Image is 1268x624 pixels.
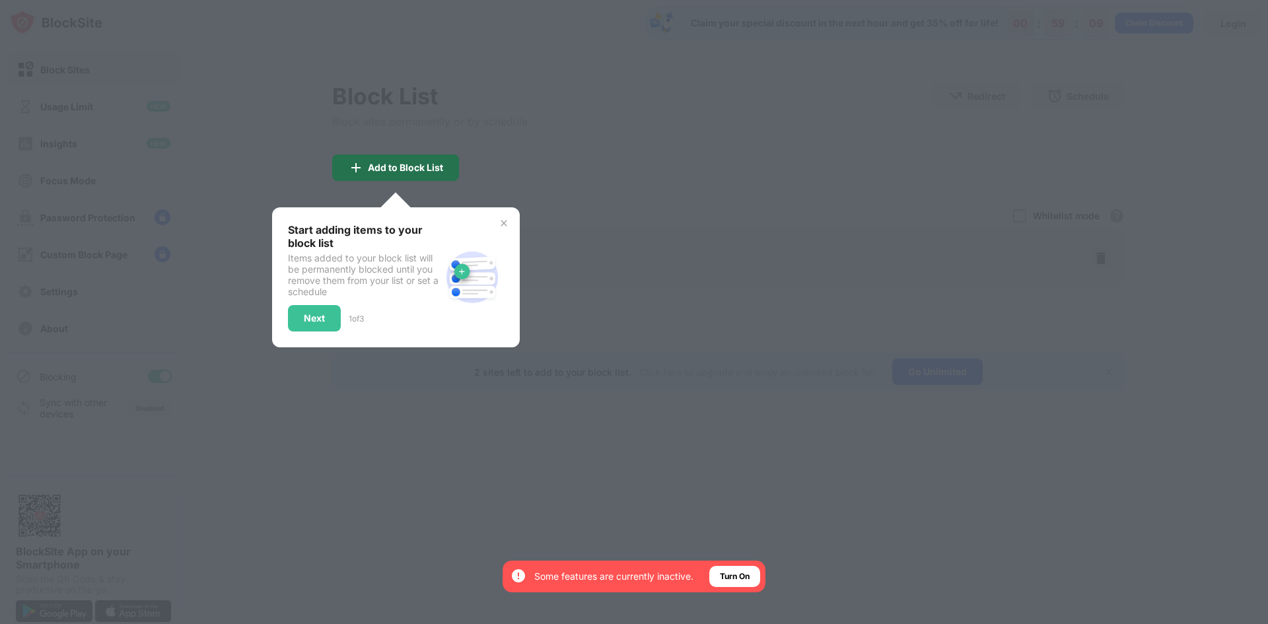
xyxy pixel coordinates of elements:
div: Items added to your block list will be permanently blocked until you remove them from your list o... [288,252,440,297]
img: block-site.svg [440,246,504,309]
div: Next [304,313,325,324]
div: Turn On [720,570,750,583]
div: Add to Block List [368,162,443,173]
img: error-circle-white.svg [511,568,526,584]
img: x-button.svg [499,218,509,228]
div: Some features are currently inactive. [534,570,693,583]
div: 1 of 3 [349,314,364,324]
div: Start adding items to your block list [288,223,440,250]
